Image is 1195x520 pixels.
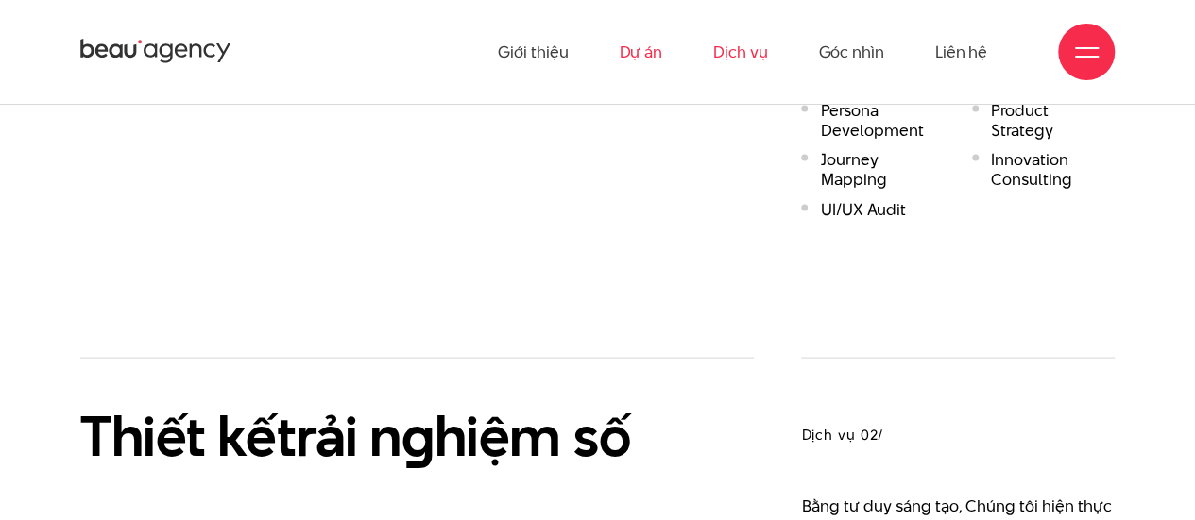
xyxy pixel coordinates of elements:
h2: Thiết kế trải n hiệm số [80,405,742,466]
h3: Dịch vụ 02/ [801,424,1115,445]
li: Innovation Consulting [972,149,1115,189]
li: Product Strategy [972,100,1115,140]
li: Journey Mapping [801,149,944,189]
li: UI/UX Audit [801,199,944,219]
en: g [401,396,435,474]
li: Persona Development [801,100,944,140]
